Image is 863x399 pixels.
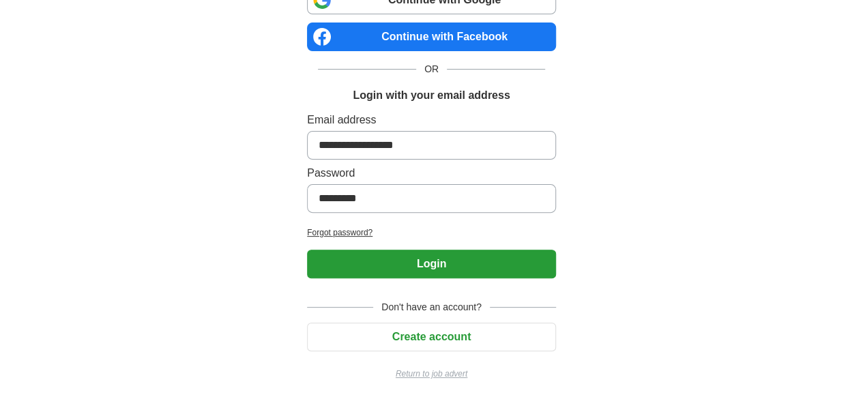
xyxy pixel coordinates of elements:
[307,226,556,239] a: Forgot password?
[307,165,556,181] label: Password
[307,331,556,342] a: Create account
[307,23,556,51] a: Continue with Facebook
[307,323,556,351] button: Create account
[307,250,556,278] button: Login
[373,300,490,314] span: Don't have an account?
[307,112,556,128] label: Email address
[416,62,447,76] span: OR
[307,368,556,380] a: Return to job advert
[353,87,510,104] h1: Login with your email address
